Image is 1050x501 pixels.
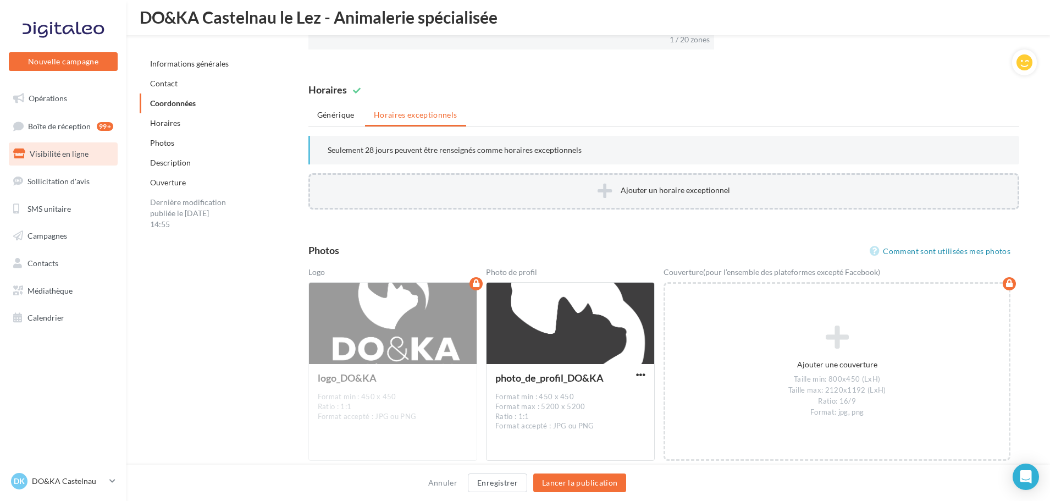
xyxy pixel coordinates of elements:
[27,313,64,322] span: Calendrier
[495,392,645,402] div: Format min : 450 x 450
[27,286,73,295] span: Médiathèque
[140,192,239,234] div: Dernière modification publiée le [DATE] 14:55
[150,138,174,147] a: Photos
[27,177,90,186] span: Sollicitation d'avis
[533,474,626,492] button: Lancer la publication
[870,245,1010,258] a: Comment sont utilisées mes photos
[318,373,438,383] div: logo_DO&KA
[27,258,58,268] span: Contacts
[27,203,71,213] span: SMS unitaire
[29,93,67,103] span: Opérations
[14,476,25,487] span: DK
[308,245,339,255] div: Photos
[7,114,120,138] a: Boîte de réception99+
[30,149,89,158] span: Visibilité en ligne
[150,59,229,68] a: Informations générales
[7,224,120,247] a: Campagnes
[486,267,655,282] div: Photo de profil
[328,145,1002,156] p: Seulement 28 jours peuvent être renseignés comme horaires exceptionnels
[1013,464,1039,490] div: Open Intercom Messenger
[27,231,67,240] span: Campagnes
[365,105,466,126] li: Horaires exceptionnels
[495,412,645,422] div: Ratio : 1:1
[318,402,468,412] div: Ratio : 1:1
[150,79,178,88] a: Contact
[150,118,180,128] a: Horaires
[670,34,710,45] div: 1 / 20 zones
[9,471,118,492] a: DK DO&KA Castelnau
[495,421,645,431] div: Format accepté : JPG ou PNG
[495,402,645,412] div: Format max : 5200 x 5200
[140,9,498,25] span: DO&KA Castelnau le Lez - Animalerie spécialisée
[150,158,191,167] a: Description
[7,279,120,302] a: Médiathèque
[28,121,91,130] span: Boîte de réception
[7,142,120,166] a: Visibilité en ligne
[308,173,1019,210] button: Ajouter un horaire exceptionnel
[424,476,462,489] button: Annuler
[150,178,186,187] a: Ouverture
[9,52,118,71] button: Nouvelle campagne
[150,98,196,108] a: Coordonnées
[308,85,347,95] div: Horaires
[7,170,120,193] a: Sollicitation d'avis
[7,197,120,221] a: SMS unitaire
[664,267,1010,282] div: Couverture
[495,373,605,383] div: photo_de_profil_DO&KA
[308,105,363,125] li: Générique
[97,122,113,131] div: 99+
[318,392,468,402] div: Format min : 450 x 450
[308,267,477,282] div: Logo
[468,474,527,492] button: Enregistrer
[703,267,880,277] span: (pour l’ensemble des plateformes excepté Facebook)
[318,412,468,422] div: Format accepté : JPG ou PNG
[7,87,120,110] a: Opérations
[7,252,120,275] a: Contacts
[32,476,105,487] p: DO&KA Castelnau
[7,306,120,329] a: Calendrier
